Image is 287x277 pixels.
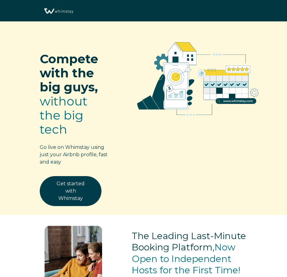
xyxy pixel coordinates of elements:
img: RBO Ilustrations-02 [127,31,269,123]
span: The Leading Last-Minute Booking Platform, [132,230,246,253]
a: Get started with Whimstay [40,176,101,206]
span: Go live on Whimstay using just your Airbnb profile, fast and easy [40,144,108,165]
span: without the big tech [40,94,87,137]
img: Whimstay Logo-02 1 [43,3,74,19]
span: Now Open to Independent Hosts for the First Time! [132,242,240,276]
span: Compete with the big guys, [40,51,98,94]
